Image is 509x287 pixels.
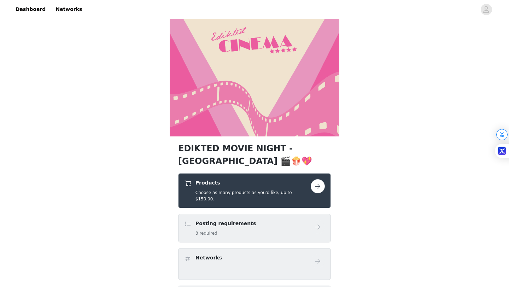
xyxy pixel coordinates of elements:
h4: Networks [195,254,222,262]
div: Networks [178,248,331,280]
a: Dashboard [11,1,50,17]
div: avatar [483,4,490,15]
h4: Products [195,179,311,187]
h5: Choose as many products as you'd like, up to $150.00. [195,189,311,202]
a: Networks [51,1,86,17]
div: Products [178,173,331,208]
h4: Posting requirements [195,220,256,227]
div: Posting requirements [178,214,331,242]
h1: EDIKTED MOVIE NIGHT - [GEOGRAPHIC_DATA] 🎬🍿💖 [178,142,331,168]
h5: 3 required [195,230,256,236]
